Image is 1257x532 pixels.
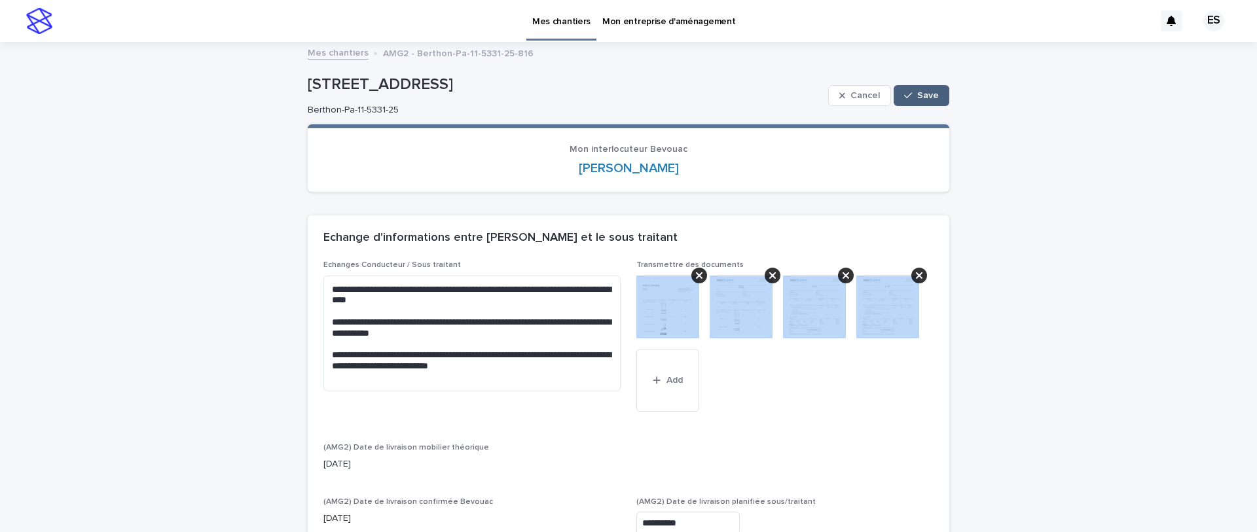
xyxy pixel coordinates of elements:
a: [PERSON_NAME] [579,160,679,176]
span: Cancel [850,91,880,100]
p: AMG2 - Berthon-Pa-11-5331-25-816 [383,45,534,60]
p: [STREET_ADDRESS] [308,75,823,94]
a: Mes chantiers [308,44,369,60]
span: Mon interlocuteur Bevouac [570,145,687,154]
div: ES [1203,10,1224,31]
span: Echanges Conducteur / Sous traitant [323,261,461,269]
span: Add [666,376,683,385]
span: (AMG2) Date de livraison planifiée sous/traitant [636,498,816,506]
img: stacker-logo-s-only.png [26,8,52,34]
p: Berthon-Pa-11-5331-25 [308,105,818,116]
span: Save [917,91,939,100]
p: [DATE] [323,512,621,525]
span: (AMG2) Date de livraison mobilier théorique [323,444,489,452]
span: Transmettre des documents [636,261,744,269]
span: (AMG2) Date de livraison confirmée Bevouac [323,498,493,506]
button: Save [894,85,949,106]
button: Add [636,349,699,412]
p: [DATE] [323,457,934,471]
h2: Echange d'informations entre [PERSON_NAME] et le sous traitant [323,231,678,245]
button: Cancel [828,85,891,106]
